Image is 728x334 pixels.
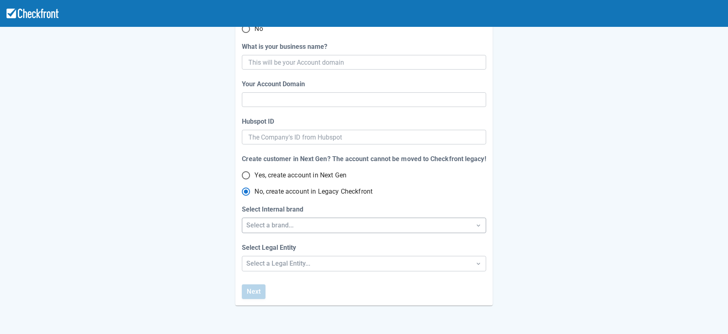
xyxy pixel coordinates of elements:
[254,170,346,180] span: Yes, create account in Next Gen
[248,130,479,144] input: The Company's ID from Hubspot
[254,187,373,196] span: No, create account in Legacy Checkfront
[242,243,299,253] label: Select Legal Entity
[242,154,486,164] div: Create customer in Next Gen? The account cannot be moved to Checkfront legacy!
[248,55,478,70] input: This will be your Account domain
[246,259,467,269] div: Select a Legal Entity...
[242,79,308,89] label: Your Account Domain
[242,117,277,127] label: Hubspot ID
[242,42,331,52] label: What is your business name?
[242,205,307,214] label: Select Internal brand
[474,221,482,229] span: Dropdown icon
[610,246,728,334] iframe: Chat Widget
[474,260,482,268] span: Dropdown icon
[246,220,467,230] div: Select a brand...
